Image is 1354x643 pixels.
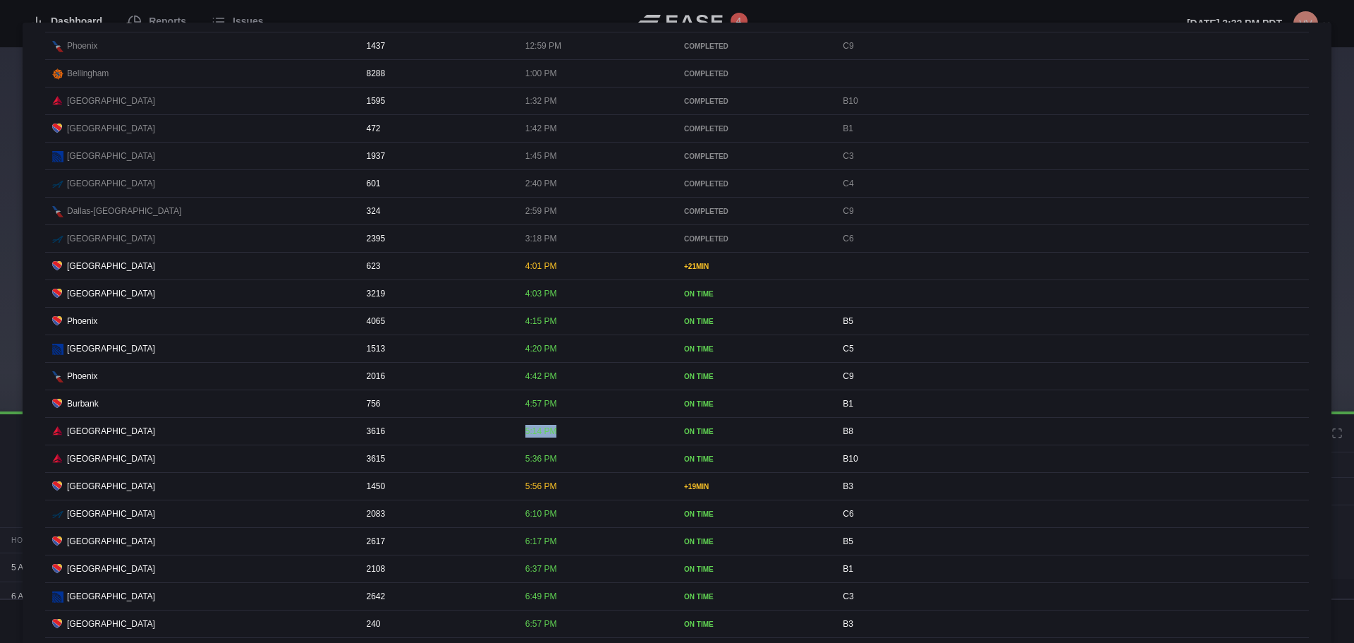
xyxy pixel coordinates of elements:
span: 4:20 PM [525,344,557,354]
div: 3615 [360,445,515,472]
span: 3:18 PM [525,234,557,244]
div: 1513 [360,335,515,362]
div: COMPLETED [684,124,825,134]
span: B10 [843,454,858,464]
div: ON TIME [684,316,825,327]
div: 2083 [360,500,515,527]
div: 2016 [360,363,515,390]
span: B8 [843,426,853,436]
span: C4 [843,179,853,188]
span: B3 [843,481,853,491]
div: 472 [360,115,515,142]
span: 4:15 PM [525,316,557,326]
span: 2:59 PM [525,206,557,216]
div: ON TIME [684,344,825,354]
div: 1450 [360,473,515,500]
span: 4:57 PM [525,399,557,409]
div: 2642 [360,583,515,610]
div: ON TIME [684,536,825,547]
span: [GEOGRAPHIC_DATA] [67,425,155,438]
div: 2395 [360,225,515,252]
div: 2108 [360,555,515,582]
span: 4:01 PM [525,261,557,271]
span: C9 [843,41,853,51]
span: B1 [843,124,853,133]
span: 5:36 PM [525,454,557,464]
div: COMPLETED [684,68,825,79]
span: Phoenix [67,40,97,52]
div: COMPLETED [684,151,825,162]
div: 2617 [360,528,515,555]
span: [GEOGRAPHIC_DATA] [67,177,155,190]
span: 5:14 PM [525,426,557,436]
span: 12:59 PM [525,41,561,51]
div: COMPLETED [684,96,825,107]
span: 1:32 PM [525,96,557,106]
div: 1937 [360,143,515,169]
div: ON TIME [684,619,825,630]
div: COMPLETED [684,206,825,217]
span: 4:42 PM [525,371,557,381]
div: 623 [360,253,515,280]
span: 2:40 PM [525,179,557,188]
span: B5 [843,536,853,546]
span: [GEOGRAPHIC_DATA] [67,260,155,272]
div: + 19 MIN [684,481,825,492]
div: ON TIME [684,399,825,409]
span: 6:10 PM [525,509,557,519]
span: [GEOGRAPHIC_DATA] [67,122,155,135]
span: [GEOGRAPHIC_DATA] [67,590,155,603]
span: 4:03 PM [525,289,557,299]
span: [GEOGRAPHIC_DATA] [67,287,155,300]
span: B10 [843,96,858,106]
span: C9 [843,371,853,381]
div: COMPLETED [684,41,825,52]
span: [GEOGRAPHIC_DATA] [67,507,155,520]
div: 756 [360,390,515,417]
span: C3 [843,151,853,161]
span: 6:57 PM [525,619,557,629]
span: Dallas-[GEOGRAPHIC_DATA] [67,205,181,217]
span: [GEOGRAPHIC_DATA] [67,452,155,465]
div: 240 [360,611,515,637]
div: COMPLETED [684,179,825,189]
div: 8288 [360,60,515,87]
span: Phoenix [67,315,97,327]
div: ON TIME [684,454,825,464]
span: [GEOGRAPHIC_DATA] [67,150,155,162]
span: 6:49 PM [525,591,557,601]
div: 1437 [360,32,515,59]
span: C3 [843,591,853,601]
span: [GEOGRAPHIC_DATA] [67,480,155,493]
span: [GEOGRAPHIC_DATA] [67,535,155,548]
span: 5:56 PM [525,481,557,491]
span: [GEOGRAPHIC_DATA] [67,618,155,630]
span: [GEOGRAPHIC_DATA] [67,232,155,245]
div: 601 [360,170,515,197]
div: ON TIME [684,564,825,575]
div: 3219 [360,280,515,307]
span: C6 [843,509,853,519]
span: B1 [843,564,853,574]
span: C6 [843,234,853,244]
span: [GEOGRAPHIC_DATA] [67,342,155,355]
div: ON TIME [684,509,825,519]
span: C5 [843,344,853,354]
span: 1:00 PM [525,68,557,78]
div: 3616 [360,418,515,445]
span: 1:42 PM [525,124,557,133]
div: ON TIME [684,371,825,382]
span: 6:17 PM [525,536,557,546]
span: 6:37 PM [525,564,557,574]
div: 1595 [360,88,515,114]
div: 324 [360,198,515,224]
div: COMPLETED [684,234,825,244]
span: B3 [843,619,853,629]
div: ON TIME [684,426,825,437]
span: B1 [843,399,853,409]
span: [GEOGRAPHIC_DATA] [67,563,155,575]
span: [GEOGRAPHIC_DATA] [67,95,155,107]
span: Bellingham [67,67,109,80]
span: 1:45 PM [525,151,557,161]
div: ON TIME [684,289,825,299]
